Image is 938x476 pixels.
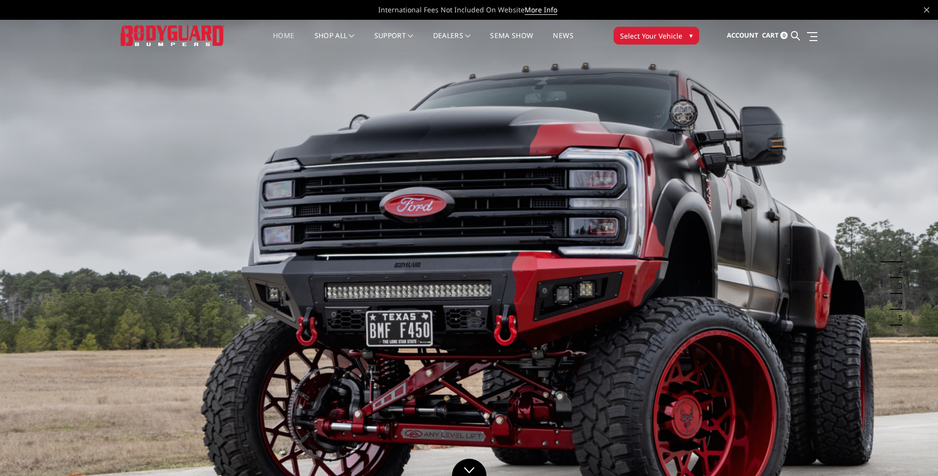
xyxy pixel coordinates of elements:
a: Dealers [433,32,471,51]
a: More Info [525,5,557,15]
a: News [553,32,573,51]
img: BODYGUARD BUMPERS [121,25,224,46]
button: 2 of 5 [893,262,902,278]
span: Account [727,31,759,40]
button: 1 of 5 [893,246,902,262]
span: Select Your Vehicle [620,31,682,41]
span: 0 [780,32,788,39]
button: 3 of 5 [893,278,902,294]
a: shop all [314,32,355,51]
span: Cart [762,31,779,40]
a: Cart 0 [762,22,788,49]
a: Click to Down [452,459,487,476]
a: SEMA Show [490,32,533,51]
button: 4 of 5 [893,294,902,310]
span: ▾ [689,30,693,41]
a: Home [273,32,294,51]
button: Select Your Vehicle [614,27,699,45]
a: Support [374,32,413,51]
a: Account [727,22,759,49]
button: 5 of 5 [893,310,902,326]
